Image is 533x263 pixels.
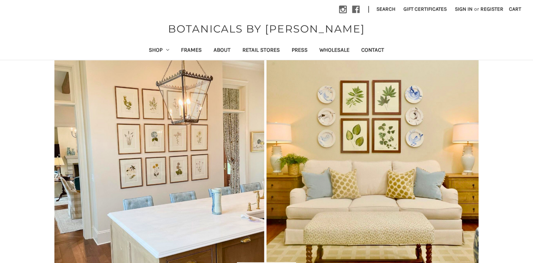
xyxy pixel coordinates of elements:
[473,5,480,13] span: or
[143,42,175,60] a: Shop
[365,4,372,16] li: |
[208,42,237,60] a: About
[286,42,314,60] a: Press
[509,6,521,12] span: Cart
[175,42,208,60] a: Frames
[237,42,286,60] a: Retail Stores
[355,42,390,60] a: Contact
[164,21,369,37] a: BOTANICALS BY [PERSON_NAME]
[314,42,355,60] a: Wholesale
